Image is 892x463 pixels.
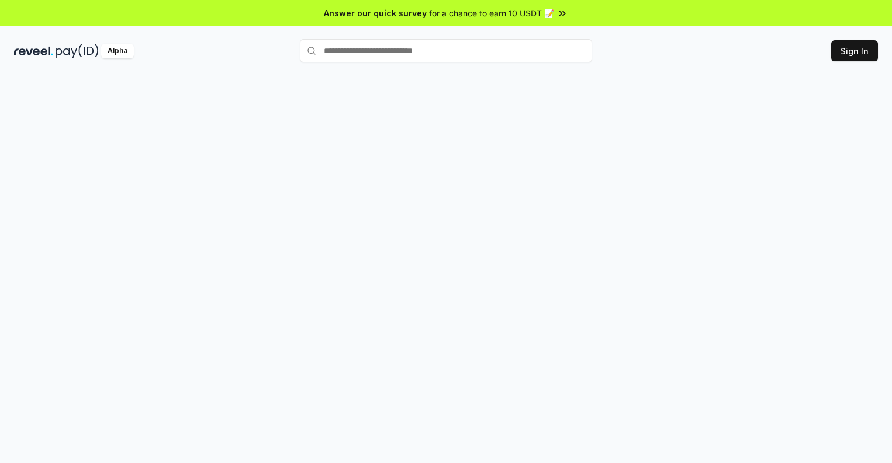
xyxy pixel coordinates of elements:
[56,44,99,58] img: pay_id
[101,44,134,58] div: Alpha
[831,40,878,61] button: Sign In
[429,7,554,19] span: for a chance to earn 10 USDT 📝
[14,44,53,58] img: reveel_dark
[324,7,427,19] span: Answer our quick survey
